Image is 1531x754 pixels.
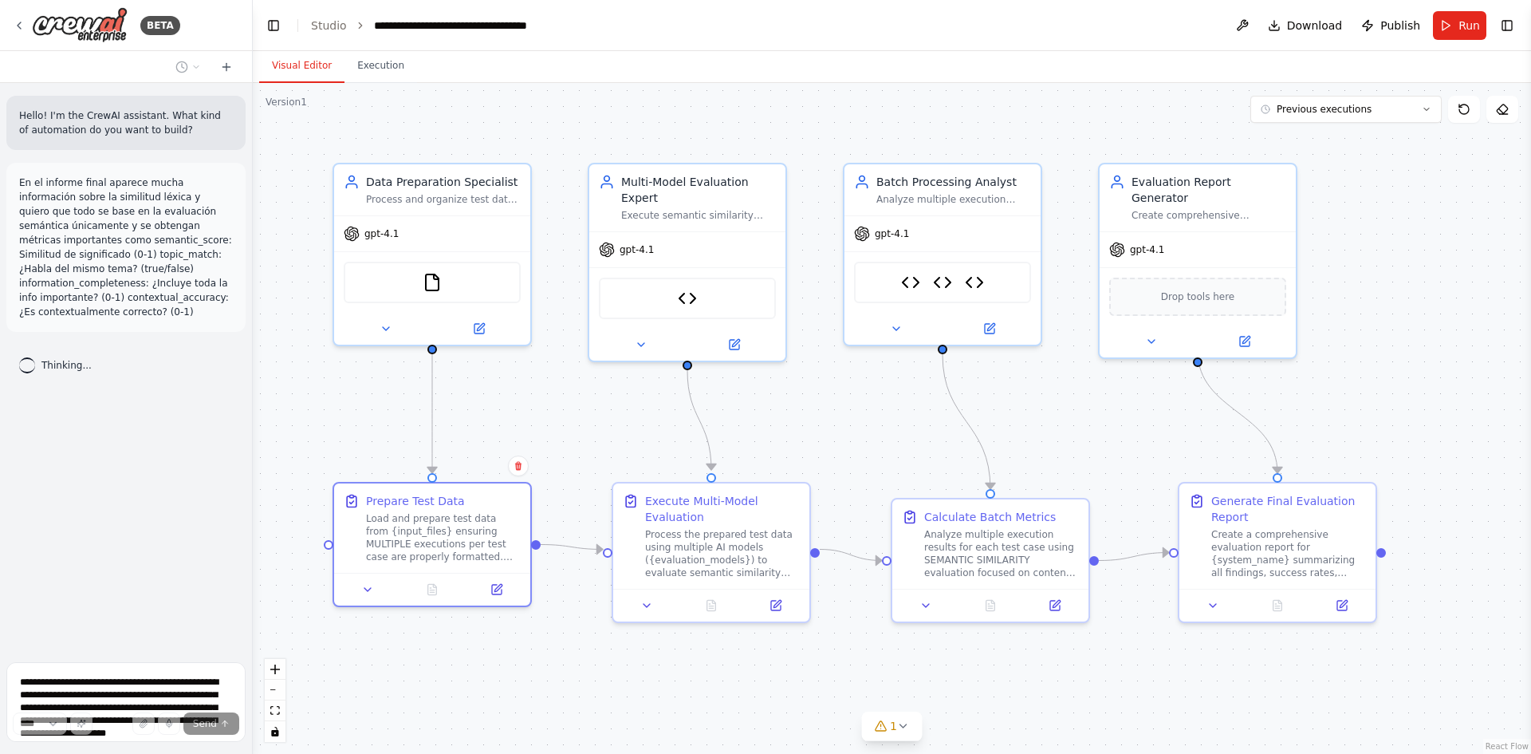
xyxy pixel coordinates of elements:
[1250,96,1442,123] button: Previous executions
[876,174,1031,190] div: Batch Processing Analyst
[311,18,553,34] nav: breadcrumb
[333,163,532,346] div: Data Preparation SpecialistProcess and organize test data files containing ground truth and MULTI...
[1099,545,1169,569] g: Edge from 31ef97c3-52ab-4db7-88e3-6423e1623c73 to 8032be3f-ebec-47b2-8ab5-8c1afa7fb511
[140,16,180,35] div: BETA
[265,701,285,721] button: fit view
[541,537,603,558] g: Edge from cca77e23-c863-475b-81fe-37565846bd30 to 76736691-a655-4aea-a239-d7c5a5e99a5c
[679,370,719,470] g: Edge from d222fd6a-de20-43c6-a519-ca77bd25a6c8 to 76736691-a655-4aea-a239-d7c5a5e99a5c
[311,19,347,32] a: Studio
[1277,103,1372,116] span: Previous executions
[262,14,285,37] button: Hide left sidebar
[132,713,155,735] button: Upload files
[645,493,800,525] div: Execute Multi-Model Evaluation
[843,163,1042,346] div: Batch Processing AnalystAnalyze multiple execution results per test case to evaluate system consi...
[1190,351,1285,473] g: Edge from 6e15079e-0b7b-42df-b0a5-66defc9a7a2f to 8032be3f-ebec-47b2-8ab5-8c1afa7fb511
[183,713,239,735] button: Send
[366,174,521,190] div: Data Preparation Specialist
[957,596,1025,615] button: No output available
[1261,11,1349,40] button: Download
[748,596,803,615] button: Open in side panel
[366,512,521,563] div: Load and prepare test data from {input_files} ensuring MULTIPLE executions per test case are prop...
[588,163,787,362] div: Multi-Model Evaluation ExpertExecute semantic similarity evaluation using multiple AI models to c...
[678,596,746,615] button: No output available
[645,528,800,579] div: Process the prepared test data using multiple AI models ({evaluation_models}) to evaluate semanti...
[19,176,233,319] p: En el informe final aparece mucha información sobre la similitud léxica y quiero que todo se base...
[924,528,1079,579] div: Analyze multiple execution results for each test case using SEMANTIC SIMILARITY evaluation focuse...
[1130,243,1164,256] span: gpt-4.1
[891,498,1090,623] div: Calculate Batch MetricsAnalyze multiple execution results for each test case using SEMANTIC SIMIL...
[689,335,779,354] button: Open in side panel
[70,713,92,735] button: Improve this prompt
[19,109,233,137] p: Hello! I'm the CrewAI assistant. What kind of automation do you want to build?
[875,227,909,240] span: gpt-4.1
[158,713,180,735] button: Click to speak your automation idea
[1380,18,1420,34] span: Publish
[1433,11,1486,40] button: Run
[1244,596,1312,615] button: No output available
[1211,528,1366,579] div: Create a comprehensive evaluation report for {system_name} summarizing all findings, success rate...
[1458,18,1480,34] span: Run
[621,209,776,222] div: Execute semantic similarity evaluation using multiple AI models to compare generated results agai...
[193,717,217,730] span: Send
[1098,163,1297,359] div: Evaluation Report GeneratorCreate comprehensive evaluation reports summarizing the performance an...
[965,273,984,292] img: Semantic Multi Execution Processor
[214,57,239,77] button: Start a new chat
[678,289,697,308] img: Multi Model Semantic Evaluator
[344,49,417,83] button: Execution
[890,718,897,734] span: 1
[820,542,882,569] g: Edge from 76736691-a655-4aea-a239-d7c5a5e99a5c to 31ef97c3-52ab-4db7-88e3-6423e1623c73
[1178,482,1377,623] div: Generate Final Evaluation ReportCreate a comprehensive evaluation report for {system_name} summar...
[1355,11,1427,40] button: Publish
[1496,14,1518,37] button: Show right sidebar
[508,456,529,476] button: Delete node
[32,7,128,43] img: Logo
[265,680,285,701] button: zoom out
[1211,493,1366,525] div: Generate Final Evaluation Report
[41,359,92,372] span: Thinking...
[259,49,344,83] button: Visual Editor
[935,354,998,489] g: Edge from 3b1985ac-8821-4d32-b45b-9426d84dba71 to 31ef97c3-52ab-4db7-88e3-6423e1623c73
[1027,596,1082,615] button: Open in side panel
[924,509,1056,525] div: Calculate Batch Metrics
[265,721,285,742] button: toggle interactivity
[423,273,442,292] img: FileReadTool
[333,482,532,607] div: Prepare Test DataLoad and prepare test data from {input_files} ensuring MULTIPLE executions per t...
[861,712,923,741] button: 1
[620,243,654,256] span: gpt-4.1
[876,193,1031,206] div: Analyze multiple execution results per test case to evaluate system consistency and reliability f...
[933,273,952,292] img: Multi Execution Batch Processor
[266,96,307,109] div: Version 1
[1161,289,1235,305] span: Drop tools here
[424,354,440,473] g: Edge from c923f1aa-2d21-4c05-9fdc-f0be28e97970 to cca77e23-c863-475b-81fe-37565846bd30
[612,482,811,623] div: Execute Multi-Model EvaluationProcess the prepared test data using multiple AI models ({evaluatio...
[364,227,399,240] span: gpt-4.1
[1132,209,1286,222] div: Create comprehensive evaluation reports summarizing the performance analysis of {system_name}, in...
[169,57,207,77] button: Switch to previous chat
[434,319,524,338] button: Open in side panel
[265,659,285,742] div: React Flow controls
[944,319,1034,338] button: Open in side panel
[1314,596,1369,615] button: Open in side panel
[366,493,465,509] div: Prepare Test Data
[1132,174,1286,206] div: Evaluation Report Generator
[901,273,920,292] img: Batch Evaluation Processor
[399,580,466,599] button: No output available
[469,580,524,599] button: Open in side panel
[265,659,285,680] button: zoom in
[366,193,521,206] div: Process and organize test data files containing ground truth and MULTIPLE generated results per t...
[621,174,776,206] div: Multi-Model Evaluation Expert
[1486,742,1529,751] a: React Flow attribution
[1199,332,1289,351] button: Open in side panel
[1287,18,1343,34] span: Download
